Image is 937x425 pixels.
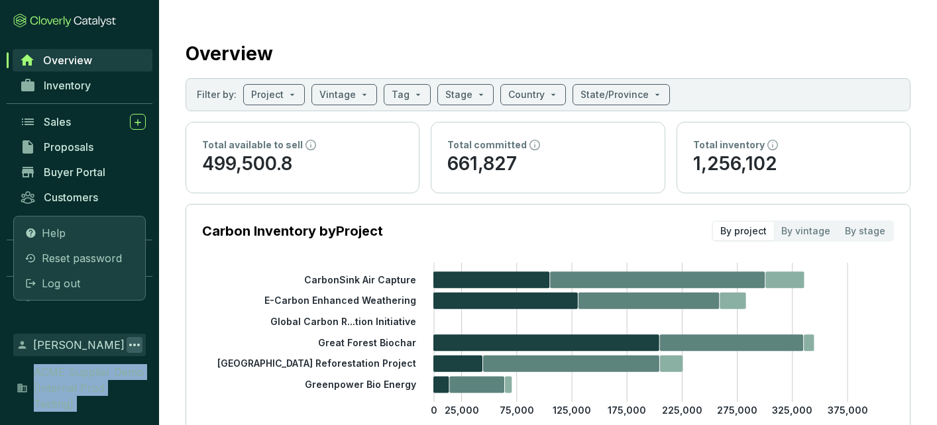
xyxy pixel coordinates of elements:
tspan: 125,000 [553,404,591,416]
span: Overview [43,54,92,67]
tspan: 25,000 [445,404,479,416]
tspan: 175,000 [608,404,646,416]
a: Sales [13,111,152,133]
span: [PERSON_NAME] [33,337,125,353]
tspan: Greenpower Bio Energy [305,379,416,390]
tspan: 225,000 [662,404,702,416]
div: By vintage [774,222,838,240]
span: Help [42,225,66,241]
span: Proposals [44,140,93,154]
a: Proposals [13,136,152,158]
div: segmented control [712,220,894,242]
a: Customers [13,186,152,209]
div: By stage [838,222,893,240]
tspan: Global Carbon R...tion Initiative [270,316,416,327]
p: Carbon Inventory by Project [202,222,383,240]
p: 499,500.8 [202,152,403,177]
tspan: 325,000 [772,404,812,416]
div: By project [713,222,774,240]
tspan: 375,000 [828,404,868,416]
span: ACME Supplier Demo [Internal Prod Testing] [34,364,146,412]
p: 1,256,102 [693,152,894,177]
a: Inventory [13,74,152,97]
tspan: Great Forest Biochar [318,337,416,348]
span: Inventory [44,79,91,92]
a: Help [19,222,140,244]
tspan: 275,000 [717,404,757,416]
span: Buyer Portal [44,165,105,179]
a: Overview [13,49,152,71]
span: Sales [44,115,71,128]
tspan: 0 [431,404,437,416]
h2: Overview [186,40,273,68]
p: Total inventory [693,138,765,152]
tspan: E-Carbon Enhanced Weathering [264,295,416,306]
a: Buyer Portal [13,161,152,183]
p: Total available to sell [202,138,303,152]
p: 661,827 [447,152,648,177]
tspan: 75,000 [500,404,534,416]
span: Log out [42,275,80,291]
p: Filter by: [197,88,237,101]
tspan: [GEOGRAPHIC_DATA] Reforestation Project [217,357,416,369]
p: Total committed [447,138,527,152]
tspan: CarbonSink Air Capture [304,274,416,285]
span: Reset password [42,250,122,266]
span: Customers [44,191,98,204]
a: Delivery Planning [13,211,152,233]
